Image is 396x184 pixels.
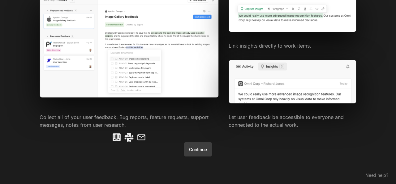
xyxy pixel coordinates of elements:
button: Need help? [362,171,391,180]
button: Continue [184,142,212,156]
div: Let user feedback be accessible to everyone and connected to the actual work. [229,113,356,143]
div: Link insights directly to work items. [229,42,356,50]
img: insights_tab_20231102.png [229,60,356,103]
div: Collect all of your user feedback. Bug reports, feature requests, support messages, notes from us... [40,113,219,143]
